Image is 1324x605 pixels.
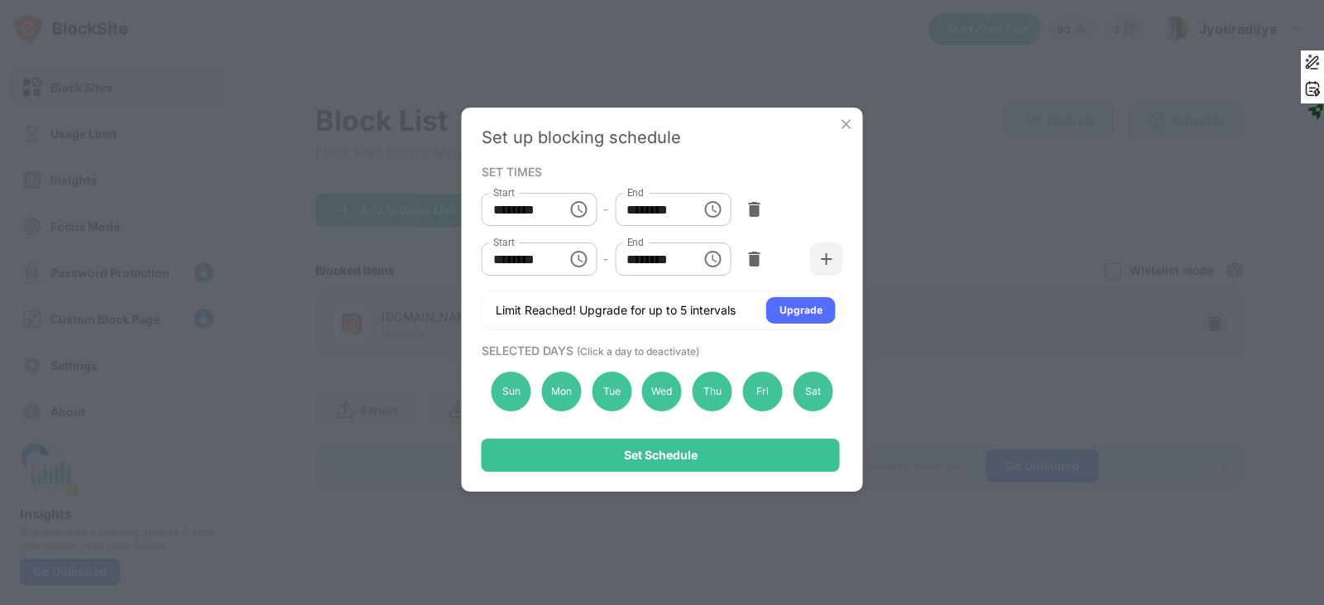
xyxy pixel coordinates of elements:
div: SELECTED DAYS [482,343,839,358]
div: - [603,200,608,218]
div: Sat [793,372,832,411]
button: Choose time, selected time is 4:00 AM [562,193,595,226]
div: Wed [642,372,682,411]
div: Limit Reached! Upgrade for up to 5 intervals [496,302,736,319]
label: End [626,185,644,199]
div: Thu [693,372,732,411]
label: Start [493,185,515,199]
button: Choose time, selected time is 8:00 PM [696,242,729,276]
div: Mon [541,372,581,411]
span: (Click a day to deactivate) [577,345,699,358]
div: Fri [743,372,783,411]
div: - [603,250,608,268]
label: Start [493,235,515,249]
div: Set Schedule [624,449,698,462]
label: End [626,235,644,249]
div: Sun [492,372,531,411]
div: Set up blocking schedule [482,127,843,147]
img: x-button.svg [838,116,855,132]
button: Choose time, selected time is 1:00 PM [696,193,729,226]
div: Tue [592,372,631,411]
div: Upgrade [780,302,823,319]
button: Choose time, selected time is 2:00 AM [562,242,595,276]
div: SET TIMES [482,165,839,178]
